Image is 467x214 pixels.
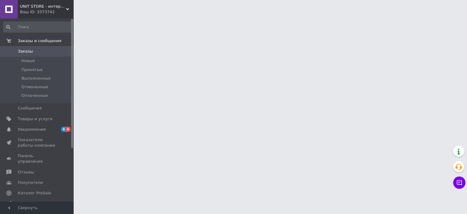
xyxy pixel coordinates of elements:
span: 4 [66,127,71,132]
span: Сообщения [18,105,42,111]
span: Новые [21,58,35,64]
span: Заказы и сообщения [18,38,61,44]
span: Каталог ProSale [18,190,51,196]
span: Принятые [21,67,43,73]
div: Ваш ID: 3373742 [20,9,74,15]
span: Уведомления [18,127,46,132]
span: Отмененные [21,84,48,90]
span: Товары и услуги [18,116,52,122]
span: 4 [61,127,66,132]
span: Панель управления [18,153,57,164]
span: Заказы [18,49,33,54]
input: Поиск [3,22,72,33]
span: Отзывы [18,169,34,175]
button: Чат с покупателем [453,176,465,189]
span: Показатели работы компании [18,137,57,148]
span: Покупатели [18,180,43,185]
span: Оплаченные [21,93,48,98]
span: UNIT STORE - интернет-магазин для всей семьи [20,4,66,9]
span: Аналитика [18,201,41,206]
span: Выполненные [21,76,51,81]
